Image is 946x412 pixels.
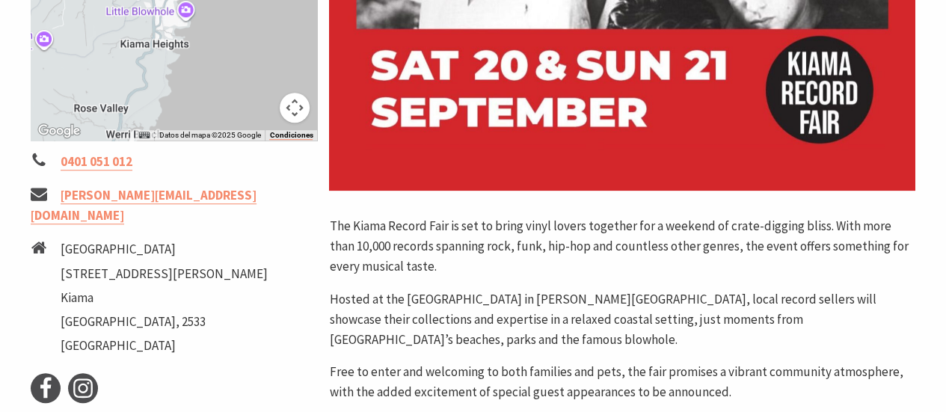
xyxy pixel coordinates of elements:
[61,312,268,332] li: [GEOGRAPHIC_DATA], 2533
[159,131,260,139] span: Datos del mapa ©2025 Google
[329,362,915,402] p: Free to enter and welcoming to both families and pets, the fair promises a vibrant community atmo...
[61,288,268,308] li: Kiama
[329,216,915,277] p: The Kiama Record Fair is set to bring vinyl lovers together for a weekend of crate-digging bliss....
[61,239,268,259] li: [GEOGRAPHIC_DATA]
[61,264,268,284] li: [STREET_ADDRESS][PERSON_NAME]
[329,289,915,351] p: Hosted at the [GEOGRAPHIC_DATA] in [PERSON_NAME][GEOGRAPHIC_DATA], local record sellers will show...
[34,121,84,141] a: Abrir esta área en Google Maps (se abre en una ventana nueva)
[280,93,310,123] button: Controles de visualización del mapa
[61,153,132,170] a: 0401 051 012
[139,130,150,141] button: Combinaciones de teclas
[61,336,268,356] li: [GEOGRAPHIC_DATA]
[269,131,313,140] a: Condiciones (se abre en una nueva pestaña)
[34,121,84,141] img: Google
[31,187,257,224] a: [PERSON_NAME][EMAIL_ADDRESS][DOMAIN_NAME]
